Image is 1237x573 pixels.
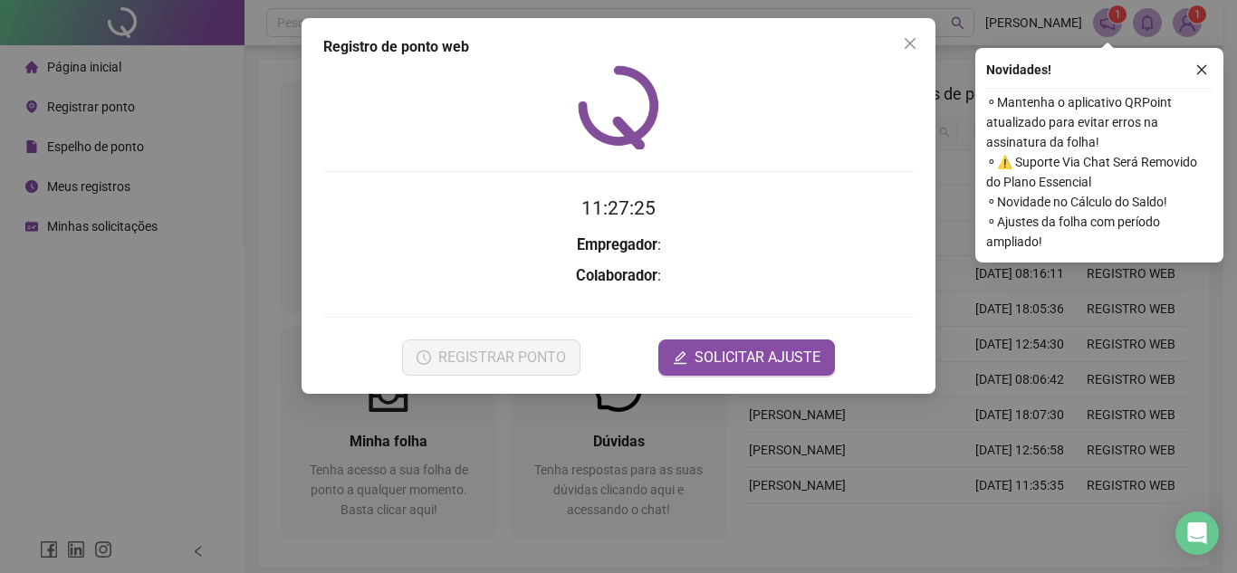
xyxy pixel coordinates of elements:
strong: Empregador [577,236,657,253]
span: edit [673,350,687,365]
button: Close [896,29,925,58]
img: QRPoint [578,65,659,149]
time: 11:27:25 [581,197,656,219]
h3: : [323,234,914,257]
button: editSOLICITAR AJUSTE [658,339,835,376]
span: ⚬ Mantenha o aplicativo QRPoint atualizado para evitar erros na assinatura da folha! [986,92,1213,152]
span: close [1195,63,1208,76]
h3: : [323,264,914,288]
span: ⚬ Novidade no Cálculo do Saldo! [986,192,1213,212]
div: Open Intercom Messenger [1175,511,1219,555]
span: Novidades ! [986,60,1051,80]
span: ⚬ ⚠️ Suporte Via Chat Será Removido do Plano Essencial [986,152,1213,192]
button: REGISTRAR PONTO [402,339,580,376]
div: Registro de ponto web [323,36,914,58]
strong: Colaborador [576,267,657,284]
span: close [903,36,917,51]
span: ⚬ Ajustes da folha com período ampliado! [986,212,1213,252]
span: SOLICITAR AJUSTE [695,347,820,368]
